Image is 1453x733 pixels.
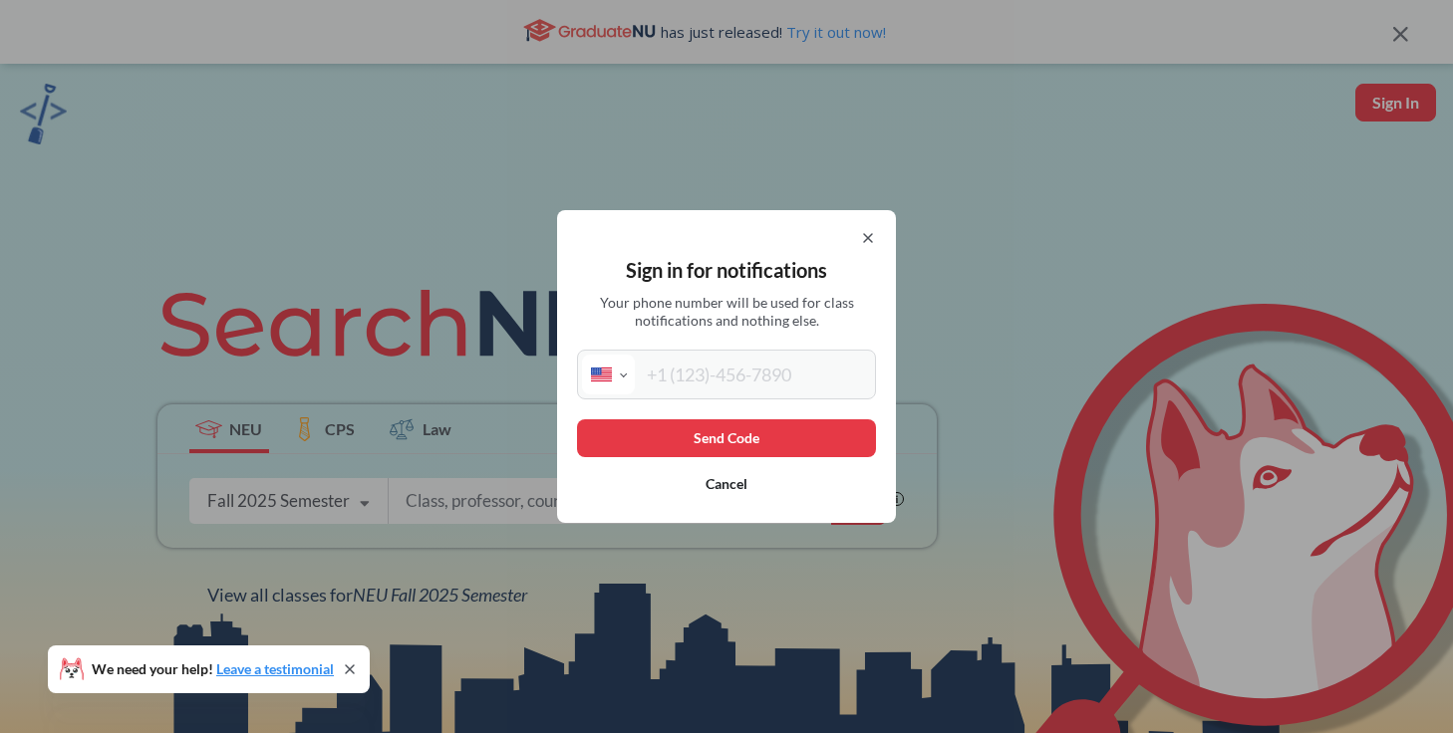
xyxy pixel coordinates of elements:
[585,294,869,330] span: Your phone number will be used for class notifications and nothing else.
[577,465,876,503] button: Cancel
[20,84,67,150] a: sandbox logo
[635,355,871,394] input: +1 (123)-456-7890
[626,258,827,282] span: Sign in for notifications
[577,419,876,457] button: Send Code
[20,84,67,144] img: sandbox logo
[92,662,334,676] span: We need your help!
[216,660,334,677] a: Leave a testimonial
